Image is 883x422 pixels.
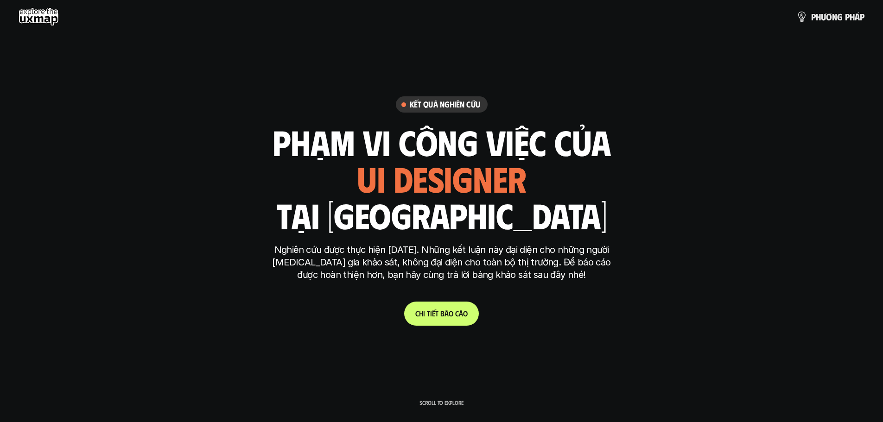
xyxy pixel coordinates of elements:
[445,309,449,318] span: á
[463,309,468,318] span: o
[459,309,463,318] span: á
[816,12,821,22] span: h
[821,12,826,22] span: ư
[455,309,459,318] span: c
[845,12,850,22] span: p
[273,122,611,161] h1: phạm vi công việc của
[435,309,438,318] span: t
[440,309,445,318] span: b
[855,12,860,22] span: á
[811,12,816,22] span: p
[427,309,430,318] span: t
[410,99,480,110] h6: Kết quả nghiên cứu
[449,309,453,318] span: o
[415,309,419,318] span: C
[432,309,435,318] span: ế
[796,7,864,26] a: phươngpháp
[276,195,607,234] h1: tại [GEOGRAPHIC_DATA]
[419,309,423,318] span: h
[430,309,432,318] span: i
[832,12,837,22] span: n
[423,309,425,318] span: i
[837,12,843,22] span: g
[404,302,479,326] a: Chitiếtbáocáo
[419,399,464,406] p: Scroll to explore
[268,244,616,281] p: Nghiên cứu được thực hiện [DATE]. Những kết luận này đại diện cho những người [MEDICAL_DATA] gia ...
[850,12,855,22] span: h
[860,12,864,22] span: p
[826,12,832,22] span: ơ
